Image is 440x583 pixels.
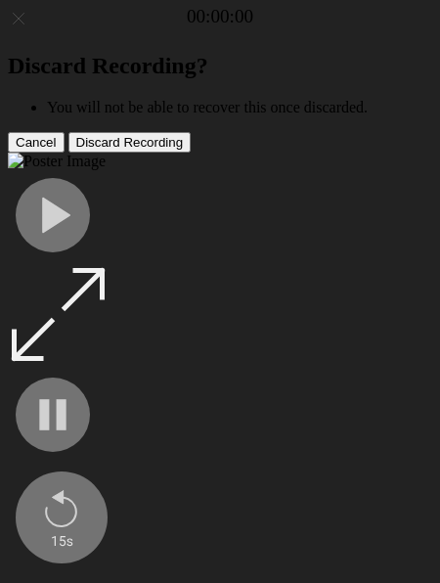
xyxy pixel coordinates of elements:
button: Cancel [8,132,65,153]
li: You will not be able to recover this once discarded. [47,99,432,116]
img: Poster Image [8,153,106,170]
a: 00:00:00 [187,6,253,27]
h2: Discard Recording? [8,53,432,79]
button: Discard Recording [68,132,192,153]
